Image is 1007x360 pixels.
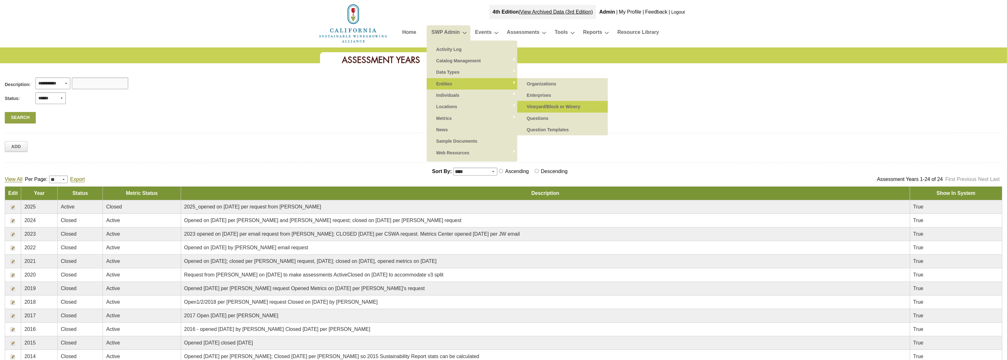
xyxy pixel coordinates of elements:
a: Resource Library [617,28,659,39]
td: Open1/2/2018 per [PERSON_NAME] request Closed on [DATE] by [PERSON_NAME] [181,295,910,309]
a: Feedback [645,9,667,15]
td: True [910,282,1002,295]
td: 2016 [21,323,58,336]
span: Closed [61,313,77,318]
a: View Archived Data (3rd Edition) [520,9,593,15]
a: Individuals [433,90,511,101]
span: Active [106,245,120,250]
span: Closed [61,218,77,223]
a: Locations [433,101,511,112]
a: SWP Admin [431,28,460,39]
td: Edit [5,187,21,200]
a: Home [402,28,416,39]
span: Active [61,204,75,209]
span: » [513,150,516,156]
a: Export [70,177,85,182]
td: 2015 [21,336,58,350]
span: Closed [61,354,77,359]
a: Metrics [433,113,511,124]
a: Question Templates [524,124,601,135]
span: Per Page: [25,177,47,182]
span: Active [106,354,120,359]
td: 2024 [21,214,58,227]
a: First [945,177,955,182]
td: True [910,227,1002,241]
img: Edit [10,245,16,251]
td: True [910,268,1002,282]
a: Vineyard/Block or Winery [524,101,601,112]
td: Opened [DATE] per [PERSON_NAME] request Opened Metrics on [DATE] per [PERSON_NAME]'s request [181,282,910,295]
td: Metric Status [103,187,181,200]
label: Ascending [504,169,532,174]
td: Opened on [DATE]; closed per [PERSON_NAME] request, [DATE]; closed on [DATE], opened metrics on [... [181,255,910,268]
div: | [489,5,596,19]
a: Organizations [524,78,601,90]
img: Edit [10,273,16,278]
span: Active [106,272,120,277]
span: Closed [61,299,77,305]
a: Enterprises [524,90,601,101]
a: Reports [583,28,602,39]
td: Show In System [910,187,1002,200]
a: Tools [555,28,568,39]
img: Edit [10,232,16,237]
span: Active [106,231,120,237]
span: Closed [61,245,77,250]
div: | [642,5,645,19]
td: True [910,323,1002,336]
span: Active [106,286,120,291]
span: Assessment Years [342,54,420,65]
span: » [513,103,516,110]
a: Entities [433,78,511,90]
td: 2025 [21,200,58,214]
img: Edit [10,313,16,319]
span: Description: [5,81,31,88]
span: » [513,115,516,121]
span: » [513,58,516,64]
a: Search [5,112,36,123]
span: Closed [61,258,77,264]
a: My Profile [619,9,641,15]
a: Web Resources [433,147,511,158]
span: Closed [61,340,77,345]
td: True [910,255,1002,268]
td: True [910,214,1002,227]
span: Active [106,299,120,305]
td: Opened on [DATE] by [PERSON_NAME] email request [181,241,910,255]
td: Request from [PERSON_NAME] on [DATE] to make assessments ActiveClosed on [DATE] to accommodate v3... [181,268,910,282]
span: Closed [61,326,77,332]
a: Activity Log [433,44,511,55]
span: Closed [61,286,77,291]
span: Active [106,258,120,264]
span: Active [106,313,120,318]
img: logo_cswa2x.png [318,3,388,44]
td: 2025_opened on [DATE] per request from [PERSON_NAME] [181,200,910,214]
td: True [910,241,1002,255]
img: Edit [10,300,16,305]
span: » [513,92,516,98]
a: Sample Documents [433,135,511,147]
span: Assessment Years 1-24 of 24 [877,177,943,182]
td: 2019 [21,282,58,295]
img: Edit [10,259,16,264]
a: Events [475,28,492,39]
td: 2018 [21,295,58,309]
a: Assessments [507,28,539,39]
a: Data Types [433,66,511,78]
td: Opened [DATE] closed [DATE] [181,336,910,350]
span: Closed [106,204,122,209]
img: Edit [10,218,16,223]
a: Home [318,20,388,26]
td: 2017 [21,309,58,323]
span: » [513,69,516,75]
span: Status: [5,95,20,102]
a: Catalog Management [433,55,511,66]
img: Edit [10,354,16,359]
img: Edit [10,286,16,291]
td: 2021 [21,255,58,268]
td: Opened on [DATE] per [PERSON_NAME] and [PERSON_NAME] request; closed on [DATE] per [PERSON_NAME] ... [181,214,910,227]
a: Previous [957,177,977,182]
b: Admin [599,9,615,15]
label: Descending [540,169,570,174]
td: True [910,295,1002,309]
